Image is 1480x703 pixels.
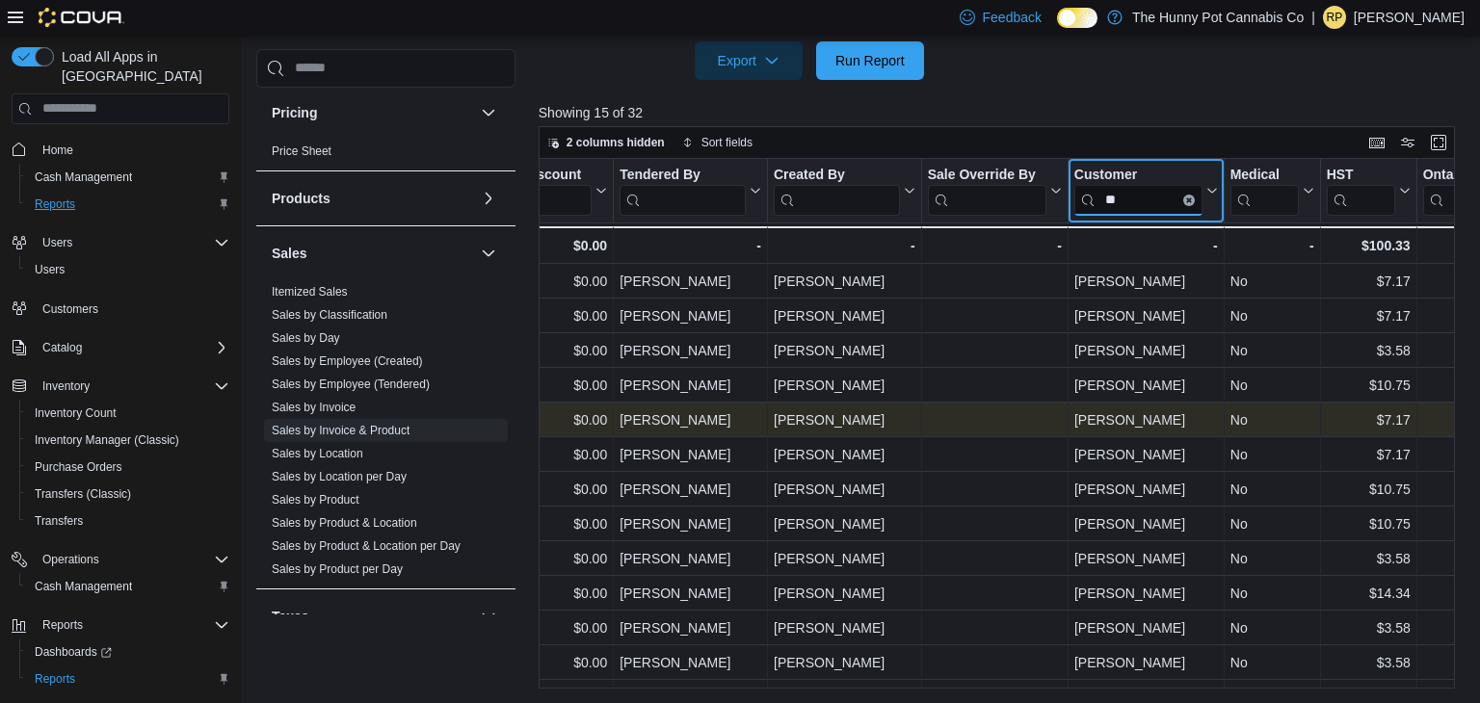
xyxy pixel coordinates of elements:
button: Reports [19,665,237,692]
span: Sales by Employee (Tendered) [272,376,430,391]
div: No [1230,270,1314,293]
button: Operations [4,546,237,573]
div: - [1074,234,1218,257]
button: Products [272,188,473,207]
div: [PERSON_NAME] [774,478,915,501]
div: $0.00 [489,512,607,535]
a: Home [35,139,81,162]
button: Customers [4,295,237,323]
span: Purchase Orders [27,456,229,479]
span: Sales by Product & Location per Day [272,537,461,553]
div: No [1230,304,1314,327]
div: [PERSON_NAME] [620,374,761,397]
button: Transfers (Classic) [19,481,237,508]
span: Sort fields [701,135,753,150]
span: Operations [42,552,99,567]
div: [PERSON_NAME] [774,651,915,674]
span: Users [35,262,65,277]
button: Home [4,136,237,164]
button: Inventory [4,373,237,400]
span: Purchase Orders [35,459,122,475]
span: Cash Management [35,579,132,594]
span: Sales by Location per Day [272,468,407,483]
a: Sales by Product & Location [272,515,417,529]
span: Operations [35,548,229,571]
div: $0.00 [489,443,607,466]
div: No [1230,547,1314,570]
div: - [620,234,761,257]
div: $0.00 [489,339,607,362]
span: Sales by Location [272,445,363,460]
button: Reports [4,612,237,638]
span: Users [42,235,72,250]
div: $3.58 [1327,547,1411,570]
a: Cash Management [27,166,140,189]
span: Reports [35,196,75,212]
button: 2 columns hidden [540,131,673,154]
span: Reports [27,193,229,216]
div: $3.58 [1327,616,1411,639]
span: Home [42,143,73,158]
button: Users [4,229,237,256]
button: Cash Management [19,164,237,191]
button: Operations [35,548,107,571]
button: Keyboard shortcuts [1365,131,1388,154]
div: Customer [1074,166,1202,215]
a: Sales by Product & Location per Day [272,538,461,552]
span: Sales by Invoice & Product [272,422,410,437]
div: [PERSON_NAME] [620,547,761,570]
div: - [1229,234,1313,257]
div: $7.17 [1327,270,1411,293]
span: Dashboards [27,640,229,664]
a: Sales by Day [272,330,340,344]
div: [PERSON_NAME] [620,443,761,466]
button: Purchase Orders [19,454,237,481]
div: No [1230,339,1314,362]
div: [PERSON_NAME] [1074,512,1218,535]
div: Sales [256,279,515,587]
button: Inventory [35,375,97,398]
span: Reports [42,617,83,633]
div: [PERSON_NAME] [1074,582,1218,605]
span: Inventory [35,375,229,398]
button: Medical [1229,166,1313,215]
button: Pricing [477,100,500,123]
div: [PERSON_NAME] [1074,374,1218,397]
div: [PERSON_NAME] [620,408,761,431]
div: $10.75 [1327,478,1411,501]
span: Sales by Product & Location [272,514,417,530]
span: Reports [27,667,229,690]
button: HST [1326,166,1410,215]
div: $3.58 [1327,339,1411,362]
a: Sales by Classification [272,307,387,321]
span: Transfers (Classic) [27,482,229,506]
div: [PERSON_NAME] [774,408,915,431]
span: Inventory Manager (Classic) [27,429,229,452]
div: No [1230,443,1314,466]
div: $7.17 [1327,443,1411,466]
a: Transfers (Classic) [27,482,139,506]
div: Created By [774,166,900,215]
span: Load All Apps in [GEOGRAPHIC_DATA] [54,47,229,86]
button: Display options [1396,131,1419,154]
span: Transfers [27,509,229,533]
button: Export [695,41,803,80]
div: [PERSON_NAME] [1074,443,1218,466]
div: No [1230,651,1314,674]
span: Price Sheet [272,143,331,158]
span: Home [35,138,229,162]
div: Sale Override By [928,166,1046,184]
button: Cash Management [19,573,237,600]
h3: Taxes [272,606,309,625]
button: Sales [272,243,473,262]
a: Itemized Sales [272,284,348,298]
span: Inventory [42,378,90,394]
button: Sale Override By [928,166,1062,215]
span: Run Report [835,51,905,70]
span: Inventory Count [27,402,229,425]
button: Sort fields [674,131,760,154]
h3: Sales [272,243,307,262]
div: [PERSON_NAME] [620,582,761,605]
div: [PERSON_NAME] [1074,304,1218,327]
span: Catalog [35,336,229,359]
